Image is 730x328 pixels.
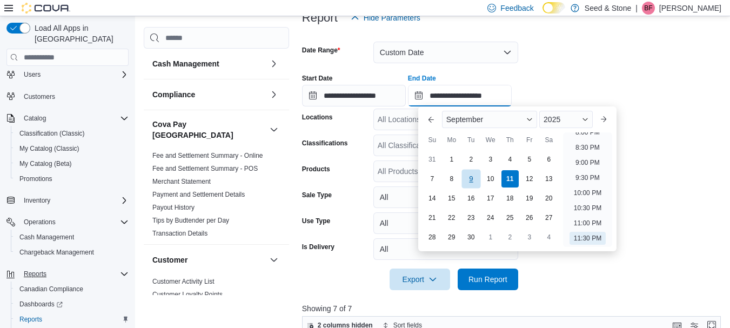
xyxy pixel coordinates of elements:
span: BF [644,2,652,15]
span: Inventory [19,194,129,207]
span: Reports [15,313,129,326]
span: Classification (Classic) [19,129,85,138]
li: 8:00 PM [571,126,604,139]
button: Inventory [2,193,133,208]
div: Sa [540,131,558,149]
span: Feedback [500,3,533,14]
button: Compliance [152,89,265,100]
div: day-21 [424,209,441,226]
div: day-3 [521,229,538,246]
label: Is Delivery [302,243,334,251]
span: Payout History [152,203,195,212]
div: day-17 [482,190,499,207]
label: Start Date [302,74,333,83]
button: Chargeback Management [11,245,133,260]
a: Promotions [15,172,57,185]
li: 9:30 PM [571,171,604,184]
button: Custom Date [373,42,518,63]
button: Customer [152,255,265,265]
li: 8:30 PM [571,141,604,154]
span: Chargeback Management [19,248,94,257]
span: Catalog [19,112,129,125]
span: Reports [24,270,46,278]
span: Load All Apps in [GEOGRAPHIC_DATA] [30,23,129,44]
div: day-20 [540,190,558,207]
span: My Catalog (Classic) [19,144,79,153]
a: My Catalog (Classic) [15,142,84,155]
div: day-23 [463,209,480,226]
a: Merchant Statement [152,178,211,185]
a: Payout History [152,204,195,211]
button: Customers [2,89,133,104]
a: Fee and Settlement Summary - Online [152,152,263,159]
div: day-19 [521,190,538,207]
div: day-29 [443,229,460,246]
span: Canadian Compliance [19,285,83,293]
span: Canadian Compliance [15,283,129,296]
li: 9:00 PM [571,156,604,169]
button: Compliance [267,88,280,101]
span: Customer Loyalty Points [152,290,223,299]
div: day-2 [501,229,519,246]
button: Reports [11,312,133,327]
label: Products [302,165,330,173]
button: Operations [2,215,133,230]
a: Classification (Classic) [15,127,89,140]
span: Promotions [15,172,129,185]
div: day-28 [424,229,441,246]
label: Classifications [302,139,348,148]
button: Classification (Classic) [11,126,133,141]
div: day-16 [463,190,480,207]
p: [PERSON_NAME] [659,2,721,15]
div: day-1 [443,151,460,168]
a: Transaction Details [152,230,207,237]
div: day-4 [540,229,558,246]
button: Operations [19,216,60,229]
span: Cash Management [19,233,74,242]
button: Cova Pay [GEOGRAPHIC_DATA] [267,123,280,136]
div: day-11 [501,170,519,188]
div: Cova Pay [GEOGRAPHIC_DATA] [144,149,289,244]
button: Hide Parameters [346,7,425,29]
li: 11:00 PM [570,217,606,230]
div: day-26 [521,209,538,226]
div: Button. Open the month selector. September is currently selected. [442,111,537,128]
a: Canadian Compliance [15,283,88,296]
div: September, 2025 [423,150,559,247]
button: My Catalog (Beta) [11,156,133,171]
button: Users [19,68,45,81]
div: day-2 [463,151,480,168]
span: Promotions [19,175,52,183]
h3: Customer [152,255,187,265]
a: Reports [15,313,46,326]
button: Reports [2,266,133,282]
span: September [446,115,483,124]
button: All [373,212,518,234]
div: day-22 [443,209,460,226]
button: Cash Management [152,58,265,69]
label: Sale Type [302,191,332,199]
a: My Catalog (Beta) [15,157,76,170]
span: Transaction Details [152,229,207,238]
button: Cova Pay [GEOGRAPHIC_DATA] [152,119,265,140]
a: Customer Loyalty Points [152,291,223,298]
span: Customers [24,92,55,101]
a: Chargeback Management [15,246,98,259]
div: day-1 [482,229,499,246]
label: Locations [302,113,333,122]
a: Customer Activity List [152,278,215,285]
p: | [635,2,638,15]
span: Dashboards [15,298,129,311]
span: My Catalog (Beta) [15,157,129,170]
div: day-3 [482,151,499,168]
button: Previous Month [423,111,440,128]
div: day-12 [521,170,538,188]
span: Run Report [468,274,507,285]
span: Reports [19,315,42,324]
a: Cash Management [15,231,78,244]
p: Showing 7 of 7 [302,303,725,314]
li: 10:00 PM [570,186,606,199]
span: Dashboards [19,300,63,309]
div: Th [501,131,519,149]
